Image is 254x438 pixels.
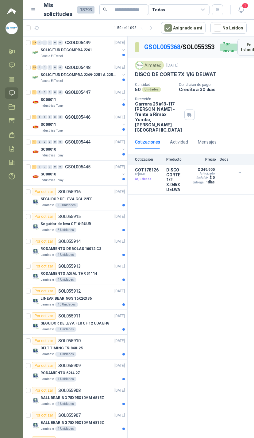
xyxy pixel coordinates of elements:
p: GSOL005449 [65,40,90,45]
div: 0 [42,140,47,144]
div: 0 [58,165,63,169]
div: Mensajes [198,139,217,145]
img: Company Logo [32,123,39,131]
a: 23 0 0 0 0 0 GSOL005448[DATE] Company LogoSOLICITUD DE COMPRA 2249-2251 A 2256-2258 Y 2262Panela ... [32,64,126,83]
div: 0 [42,115,47,119]
div: 4 Unidades [55,277,76,282]
div: 0 [37,65,42,70]
div: 1 [32,90,37,94]
p: SOL055916 [58,190,81,194]
img: Company Logo [32,98,39,106]
p: [DATE] [114,90,125,95]
img: Company Logo [32,173,39,180]
span: search [103,7,107,12]
img: Company Logo [32,148,39,156]
div: Por cotizar [32,263,56,270]
img: Company Logo [6,22,17,34]
p: SOL055913 [58,264,81,268]
p: SOLICITUD DE COMPRA 2249-2251 A 2256-2258 Y 2262 [40,72,117,78]
div: Por cotizar [32,188,56,195]
p: [DATE] [114,40,125,46]
div: 8 Unidades [55,228,76,232]
div: 0 [48,90,52,94]
p: BALL BEARING 75X95X10MM 6815Z [40,395,104,401]
p: Laminate [40,426,54,431]
div: 0 [58,140,63,144]
div: 4 Unidades [55,426,76,431]
img: Company Logo [32,397,39,404]
p: BELT TIMING T5-840-25 [40,345,83,351]
p: Adjudicada [135,176,163,182]
div: 23 [32,65,37,70]
p: [DATE] [114,413,125,418]
img: Company Logo [32,421,39,429]
p: Laminate [40,327,54,332]
p: Condición de pago [179,83,252,87]
div: 0 [48,165,52,169]
p: [DATE] [114,139,125,145]
p: SOLICITUD DE COMPRA 2261 [40,47,92,53]
a: Por cotizarSOL055916[DATE] Company LogoSEGUIDOR DE LEVA GCL 22EELaminate10 Unidades [23,186,127,210]
div: 10 Unidades [55,302,78,307]
button: 1 [236,4,247,15]
div: Por cotizar [32,412,56,419]
div: 0 [48,40,52,45]
p: Anticipado [200,172,215,175]
div: Todas [152,6,165,13]
p: GSOL005448 [65,65,90,70]
a: Por cotizarSOL055914[DATE] Company LogoRODAMIENTO DE BOLAS 16012 C3Laminate4 Unidades [23,235,127,260]
p: Laminate [40,252,54,257]
div: 8 Unidades [55,327,76,332]
a: Por cotizarSOL055908[DATE] Company LogoBALL BEARING 75X95X10MM 6815ZLaminate4 Unidades [23,384,127,409]
p: DISCO DE CORTE 7X 1/16 DELWAT [135,71,217,78]
p: SC00011 [40,122,56,128]
p: GSOL005446 [65,115,90,119]
div: 0 [53,40,57,45]
div: 58 [32,40,37,45]
p: $ 249.900 [198,167,215,172]
a: Por cotizarSOL055907[DATE] Company LogoBALL BEARING 75X95X10MM 6815ZLaminate4 Unidades [23,409,127,434]
div: 0 [58,65,63,70]
p: Industrias Tomy [40,178,63,183]
p: [DATE] [114,338,125,344]
div: Por cotizar [32,362,56,369]
p: SOL055907 [58,413,81,417]
span: 1 [242,3,248,9]
div: Unidades [142,87,161,92]
p: / SOL055353 [144,42,215,52]
div: 4 Unidades [55,377,76,382]
p: Dirección [135,97,182,101]
p: SOL055908 [58,388,81,393]
div: 0 [53,115,57,119]
div: 0 [53,165,57,169]
div: Por cotizar [32,312,56,320]
a: 1 0 0 0 0 0 GSOL005446[DATE] Company LogoSC00011Industrias Tomy [32,113,126,133]
a: Por cotizarSOL055911[DATE] Company LogoSEGUIDOR DE LEVA FLR CF 12 UUA EH8Laminate8 Unidades [23,310,127,335]
p: Laminate [40,228,54,232]
p: COT178126 [135,167,163,172]
p: $ 0 [210,175,215,180]
p: SC00010 [40,147,56,152]
p: Precio [185,157,216,162]
p: GSOL005445 [65,165,90,169]
div: Por cotizar [32,337,56,344]
span: 18793 [77,6,94,13]
button: No Leídos [210,22,247,34]
div: 0 [37,40,42,45]
div: Incluido [195,175,209,180]
div: Por cotizar [32,213,56,220]
p: RODAMIENTO 6214 2Z [40,370,80,376]
div: 1 [32,165,37,169]
div: 0 [37,115,42,119]
p: [DATE] [114,189,125,195]
p: [DATE] [114,363,125,369]
a: 58 0 0 0 0 0 GSOL005449[DATE] Company LogoSOLICITUD DE COMPRA 2261Panela El Trébol [32,39,126,59]
p: [DATE] [114,239,125,244]
p: SC00010 [40,171,56,177]
p: [DATE] [114,263,125,269]
div: Por cotizar [32,287,56,295]
p: Laminate [40,203,54,208]
div: 0 [37,165,42,169]
p: Laminate [40,277,54,282]
div: 0 [42,40,47,45]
